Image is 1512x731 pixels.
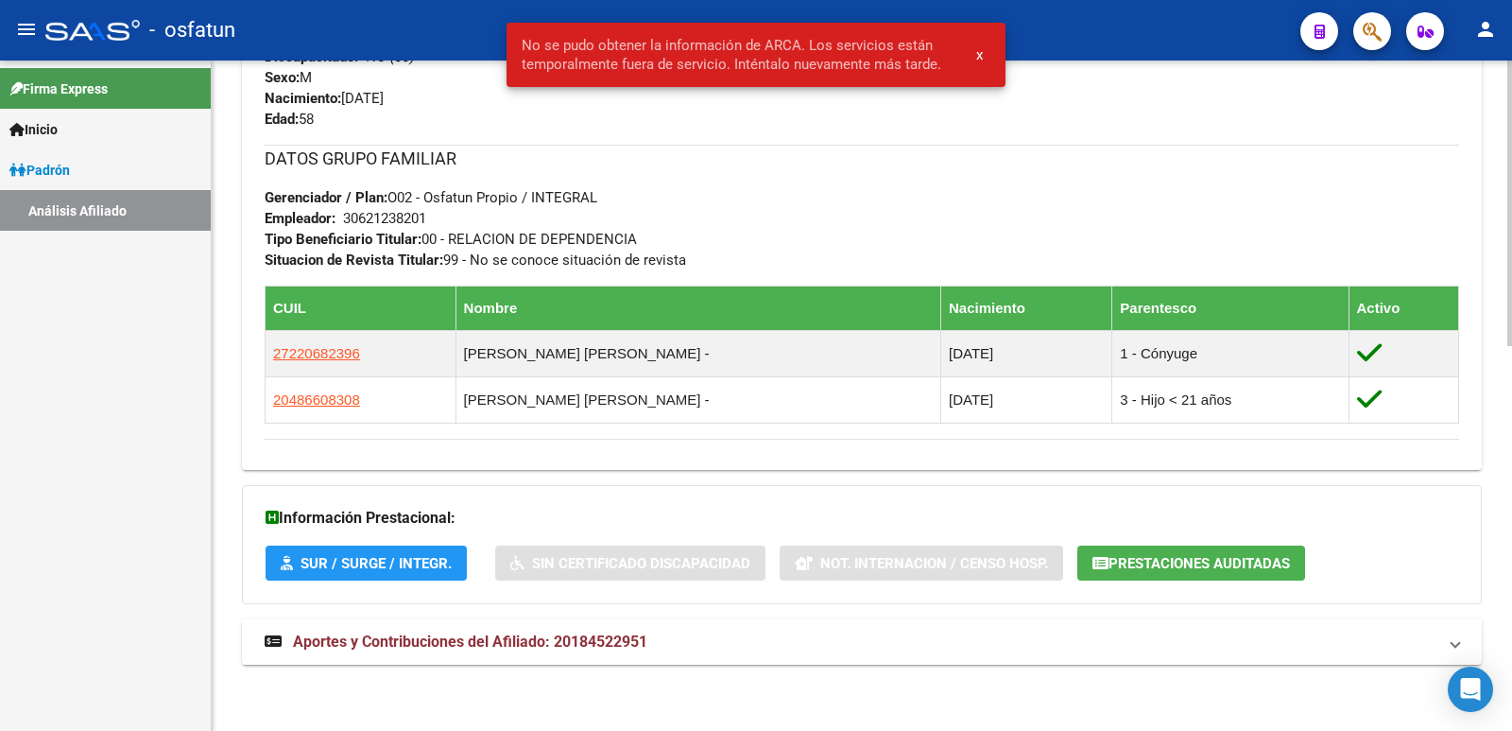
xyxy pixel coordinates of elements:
[1474,18,1497,41] mat-icon: person
[961,38,998,72] button: x
[9,160,70,181] span: Padrón
[265,90,341,107] strong: Nacimiento:
[265,252,443,269] strong: Situacion de Revista Titular:
[301,555,452,572] span: SUR / SURGE / INTEGR.
[242,619,1482,665] mat-expansion-panel-header: Aportes y Contribuciones del Afiliado: 20184522951
[266,546,467,581] button: SUR / SURGE / INTEGR.
[976,46,983,63] span: x
[265,146,1459,172] h3: DATOS GRUPO FAMILIAR
[265,111,299,128] strong: Edad:
[265,189,387,206] strong: Gerenciador / Plan:
[9,78,108,99] span: Firma Express
[940,330,1111,376] td: [DATE]
[940,286,1111,330] th: Nacimiento
[1112,330,1349,376] td: 1 - Cónyuge
[343,208,426,229] div: 30621238201
[265,69,312,86] span: M
[532,555,750,572] span: Sin Certificado Discapacidad
[1448,667,1493,712] div: Open Intercom Messenger
[1077,546,1305,581] button: Prestaciones Auditadas
[266,505,1458,531] h3: Información Prestacional:
[1112,286,1349,330] th: Parentesco
[273,392,360,408] span: 20486608308
[522,36,954,74] span: No se pudo obtener la información de ARCA. Los servicios están temporalmente fuera de servicio. I...
[266,286,456,330] th: CUIL
[820,555,1048,572] span: Not. Internacion / Censo Hosp.
[265,231,637,248] span: 00 - RELACION DE DEPENDENCIA
[273,345,360,361] span: 27220682396
[265,189,597,206] span: O02 - Osfatun Propio / INTEGRAL
[265,111,314,128] span: 58
[265,69,300,86] strong: Sexo:
[293,633,647,651] span: Aportes y Contribuciones del Afiliado: 20184522951
[780,546,1063,581] button: Not. Internacion / Censo Hosp.
[149,9,235,51] span: - osfatun
[265,48,358,65] strong: Discapacitado:
[265,231,421,248] strong: Tipo Beneficiario Titular:
[9,119,58,140] span: Inicio
[455,286,940,330] th: Nombre
[265,210,335,227] strong: Empleador:
[15,18,38,41] mat-icon: menu
[1108,555,1290,572] span: Prestaciones Auditadas
[455,376,940,423] td: [PERSON_NAME] [PERSON_NAME] -
[495,546,765,581] button: Sin Certificado Discapacidad
[940,376,1111,423] td: [DATE]
[265,90,384,107] span: [DATE]
[1349,286,1459,330] th: Activo
[455,330,940,376] td: [PERSON_NAME] [PERSON_NAME] -
[366,48,414,65] i: NO (00)
[265,252,686,269] span: 99 - No se conoce situación de revista
[1112,376,1349,423] td: 3 - Hijo < 21 años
